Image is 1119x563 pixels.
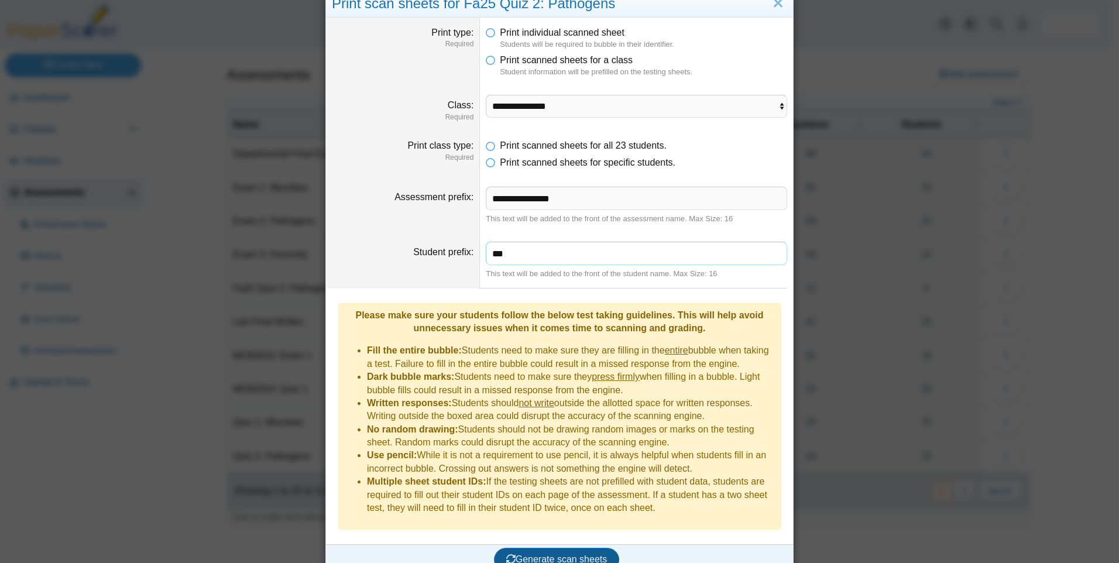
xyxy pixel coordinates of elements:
[367,372,454,382] b: Dark bubble marks:
[332,112,473,122] dfn: Required
[500,67,787,77] dfn: Student information will be prefilled on the testing sheets.
[367,397,775,423] li: Students should outside the allotted space for written responses. Writing outside the boxed area ...
[407,140,473,150] label: Print class type
[500,39,787,50] dfn: Students will be required to bubble in their identifier.
[367,344,775,370] li: Students need to make sure they are filling in the bubble when taking a test. Failure to fill in ...
[394,192,473,202] label: Assessment prefix
[367,449,775,475] li: While it is not a requirement to use pencil, it is always helpful when students fill in an incorr...
[367,423,775,449] li: Students should not be drawing random images or marks on the testing sheet. Random marks could di...
[486,269,787,279] div: This text will be added to the front of the student name. Max Size: 16
[367,398,452,408] b: Written responses:
[367,345,462,355] b: Fill the entire bubble:
[367,476,486,486] b: Multiple sheet student IDs:
[500,28,624,37] span: Print individual scanned sheet
[592,372,640,382] u: press firmly
[665,345,688,355] u: entire
[367,370,775,397] li: Students need to make sure they when filling in a bubble. Light bubble fills could result in a mi...
[367,475,775,514] li: If the testing sheets are not prefilled with student data, students are required to fill out thei...
[500,140,667,150] span: Print scanned sheets for all 23 students.
[367,424,458,434] b: No random drawing:
[413,247,473,257] label: Student prefix
[486,214,787,224] div: This text will be added to the front of the assessment name. Max Size: 16
[431,28,473,37] label: Print type
[448,100,473,110] label: Class
[500,55,633,65] span: Print scanned sheets for a class
[332,39,473,49] dfn: Required
[500,157,675,167] span: Print scanned sheets for specific students.
[519,398,554,408] u: not write
[355,310,763,333] b: Please make sure your students follow the below test taking guidelines. This will help avoid unne...
[367,450,417,460] b: Use pencil:
[332,153,473,163] dfn: Required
